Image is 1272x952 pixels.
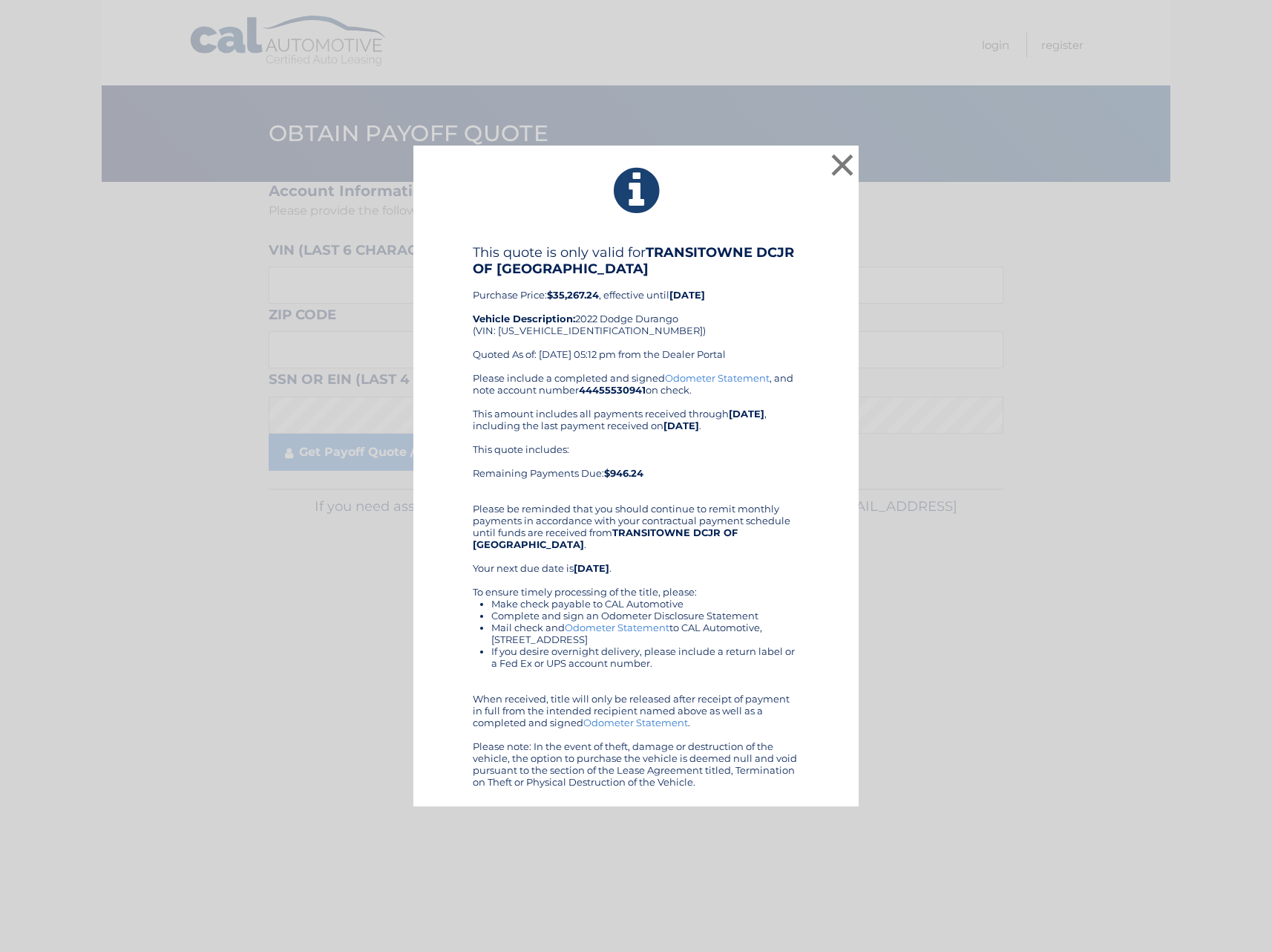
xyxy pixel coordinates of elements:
[473,372,799,788] div: Please include a completed and signed , and note account number on check. This amount includes al...
[827,150,857,180] button: ×
[547,289,599,301] b: $35,267.24
[491,598,799,610] li: Make check payable to CAL Automotive
[729,408,764,420] b: [DATE]
[473,244,799,372] div: Purchase Price: , effective until 2022 Dodge Durango (VIN: [US_VEHICLE_IDENTIFICATION_NUMBER]) Qu...
[574,562,609,574] b: [DATE]
[663,420,699,431] b: [DATE]
[604,467,643,479] b: $946.24
[669,289,705,301] b: [DATE]
[491,622,799,645] li: Mail check and to CAL Automotive, [STREET_ADDRESS]
[473,244,794,277] b: TRANSITOWNE DCJR OF [GEOGRAPHIC_DATA]
[665,372,770,384] a: Odometer Statement
[491,610,799,622] li: Complete and sign an Odometer Disclosure Statement
[565,622,669,633] a: Odometer Statement
[579,384,646,396] b: 44455530941
[491,645,799,669] li: If you desire overnight delivery, please include a return label or a Fed Ex or UPS account number.
[473,313,575,325] strong: Vehicle Description:
[473,526,738,550] b: TRANSITOWNE DCJR OF [GEOGRAPHIC_DATA]
[583,717,688,728] a: Odometer Statement
[473,443,799,491] div: This quote includes: Remaining Payments Due:
[473,244,799,277] h4: This quote is only valid for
